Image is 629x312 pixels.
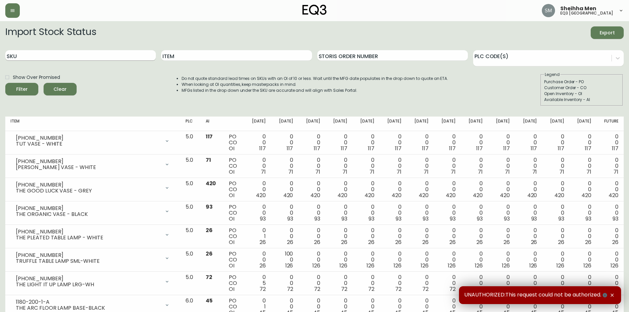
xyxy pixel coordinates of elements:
img: logo [302,5,327,15]
h5: eq3 [GEOGRAPHIC_DATA] [560,11,613,15]
div: [PHONE_NUMBER]THE ORGANIC VASE - BLACK [11,204,175,219]
span: Show Over Promised [13,74,60,81]
div: 0 0 [493,251,510,269]
th: [DATE] [542,117,569,131]
span: 117 [585,145,591,152]
div: 0 0 [276,274,293,292]
div: 0 0 [602,181,618,198]
span: OI [229,145,234,152]
div: PO CO [229,274,239,292]
span: 93 [558,215,564,223]
th: [DATE] [244,117,271,131]
div: 0 5 [249,274,266,292]
div: 0 0 [547,204,564,222]
span: OI [229,168,234,176]
span: 72 [341,285,347,293]
div: 0 0 [520,227,537,245]
span: 72 [504,285,510,293]
span: 93 [423,215,429,223]
div: 0 0 [412,181,429,198]
div: 0 0 [575,181,591,198]
img: cfa6f7b0e1fd34ea0d7b164297c1067f [542,4,555,17]
th: [DATE] [434,117,461,131]
div: PO CO [229,204,239,222]
div: 0 0 [602,251,618,269]
div: 0 0 [466,134,483,152]
span: 117 [503,145,510,152]
span: 126 [367,262,374,269]
div: 0 0 [249,204,266,222]
span: 420 [283,191,293,199]
span: 72 [395,285,402,293]
div: 0 0 [439,204,456,222]
span: 71 [532,168,537,176]
th: [DATE] [380,117,407,131]
div: 0 0 [493,227,510,245]
span: 126 [475,262,483,269]
div: 100 0 [276,251,293,269]
div: 0 0 [439,181,456,198]
span: 117 [259,145,266,152]
span: 26 [476,238,483,246]
div: 0 0 [466,274,483,292]
div: 0 0 [520,134,537,152]
span: 93 [368,215,374,223]
div: PO CO [229,134,239,152]
div: 0 0 [520,181,537,198]
div: 0 1 [249,227,266,245]
div: 0 0 [358,274,374,292]
th: Future [597,117,624,131]
li: MFGs listed in the drop down under the SKU are accurate and will align with Sales Portal. [182,87,448,93]
span: 420 [609,191,618,199]
span: 420 [206,180,216,187]
div: 0 0 [493,181,510,198]
div: PO CO [229,251,239,269]
span: 72 [314,285,320,293]
span: 93 [477,215,483,223]
div: 0 0 [547,274,564,292]
div: 0 0 [276,157,293,175]
div: 0 0 [466,181,483,198]
button: Filter [5,83,38,95]
div: 0 0 [385,251,402,269]
span: 71 [424,168,429,176]
div: 0 0 [602,227,618,245]
legend: Legend [544,72,560,78]
span: 93 [585,215,591,223]
span: 72 [287,285,293,293]
span: 420 [365,191,374,199]
span: 72 [449,285,456,293]
span: 117 [612,145,618,152]
li: When looking at OI quantities, keep masterpacks in mind. [182,82,448,87]
th: [DATE] [271,117,298,131]
div: 0 0 [331,204,347,222]
span: 72 [260,285,266,293]
div: [PHONE_NUMBER] [16,252,160,258]
span: 420 [527,191,537,199]
div: 0 0 [331,134,347,152]
span: 72 [612,285,618,293]
td: 5.0 [180,131,200,155]
span: 117 [531,145,537,152]
div: 0 0 [331,227,347,245]
div: 0 0 [439,134,456,152]
div: 0 0 [385,227,402,245]
span: 117 [206,133,213,140]
span: 71 [613,168,618,176]
span: 420 [392,191,402,199]
div: 0 0 [331,157,347,175]
div: 0 0 [276,227,293,245]
div: 0 0 [385,204,402,222]
span: 71 [451,168,456,176]
span: 71 [586,168,591,176]
span: 126 [421,262,429,269]
span: 45 [206,297,213,304]
span: 420 [500,191,510,199]
div: 0 0 [602,134,618,152]
div: Available Inventory - AI [544,97,619,103]
div: 0 0 [412,204,429,222]
span: 93 [260,215,266,223]
div: [PHONE_NUMBER] [16,229,160,235]
span: 26 [531,238,537,246]
div: Filter [16,85,28,93]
